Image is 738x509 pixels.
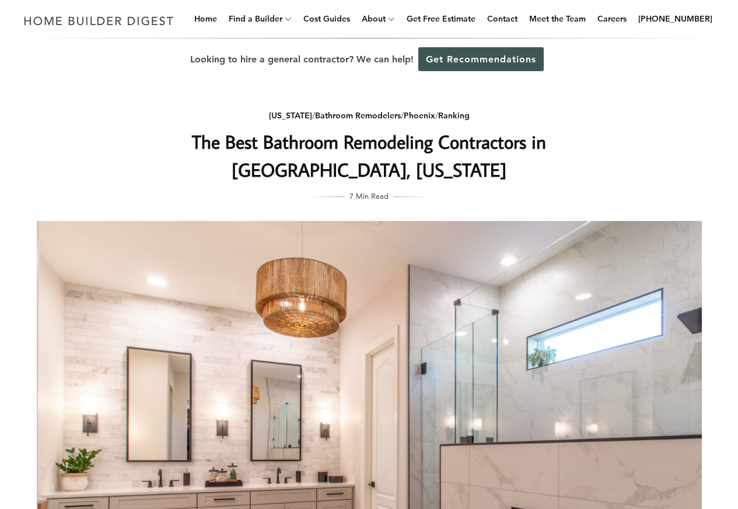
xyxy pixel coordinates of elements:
[349,189,389,202] span: 7 Min Read
[137,108,602,123] div: / / /
[137,128,602,184] h1: The Best Bathroom Remodeling Contractors in [GEOGRAPHIC_DATA], [US_STATE]
[418,47,544,71] a: Get Recommendations
[315,110,401,121] a: Bathroom Remodelers
[404,110,435,121] a: Phoenix
[269,110,312,121] a: [US_STATE]
[438,110,470,121] a: Ranking
[19,9,179,32] img: Home Builder Digest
